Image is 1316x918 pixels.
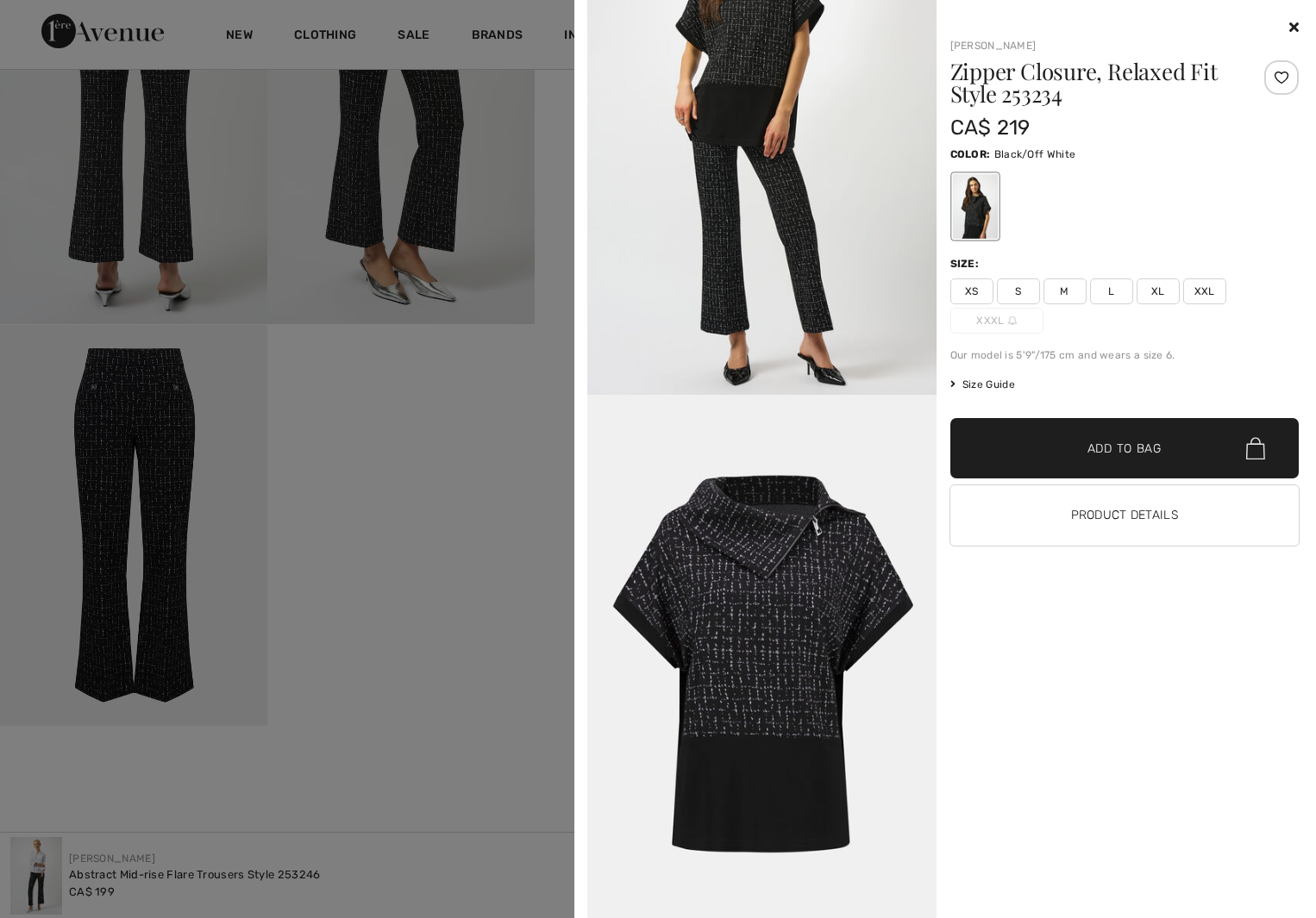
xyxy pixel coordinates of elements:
span: XL [1137,278,1180,304]
span: L [1090,278,1133,304]
span: XXL [1183,278,1226,304]
span: Size Guide [950,377,1015,392]
span: Chat [38,12,73,28]
h1: Zipper Closure, Relaxed Fit Style 253234 [950,60,1241,105]
span: S [997,278,1040,304]
span: CA$ 219 [950,116,1031,140]
div: Black/Off White [952,174,997,239]
span: XXXL [950,308,1043,334]
span: XS [950,278,993,304]
button: Add to Bag [950,418,1300,478]
span: Black/Off White [994,148,1076,160]
img: ring-m.svg [1008,316,1017,325]
button: Product Details [950,485,1300,546]
img: Bag.svg [1246,437,1265,459]
span: M [1043,278,1087,304]
span: Color: [950,148,991,160]
a: [PERSON_NAME] [950,40,1037,52]
div: Size: [950,256,983,272]
span: Add to Bag [1087,440,1162,458]
div: Our model is 5'9"/175 cm and wears a size 6. [950,347,1300,363]
img: joseph-ribkoff-tops-black-off-white_253234_1_b722_search.jpg [587,395,937,918]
